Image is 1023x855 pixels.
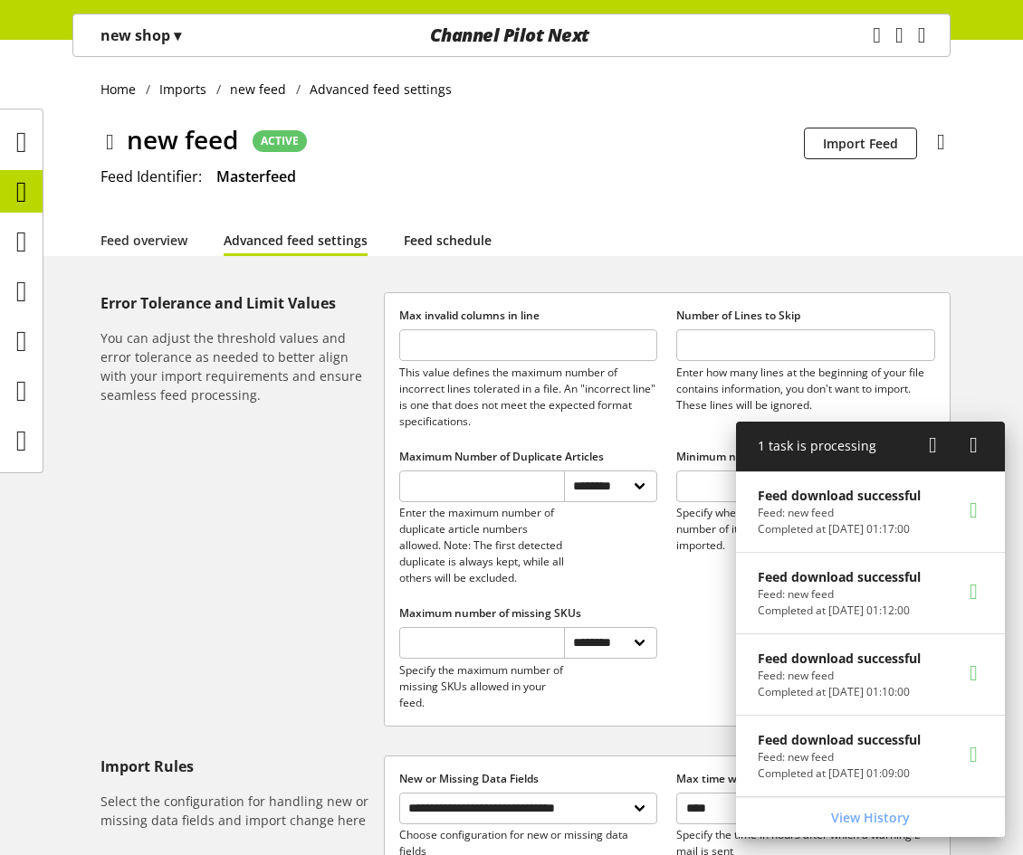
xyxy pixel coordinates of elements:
span: Max invalid columns in line [399,308,540,323]
h6: You can adjust the threshold values and error tolerance as needed to better align with your impor... [100,328,377,404]
h6: Select the configuration for handling new or missing data fields and import change here [100,792,377,830]
a: new feed [221,80,296,99]
a: Feed download successfulFeed: new feedCompleted at [DATE] 01:10:00 [736,634,1005,715]
p: Feed: new feed [758,668,921,684]
p: Completed at Oct 11, 2025, 01:12:00 [758,603,921,619]
span: Number of Lines to Skip [676,308,800,323]
p: new shop [100,24,181,46]
p: Feed download successful [758,567,921,586]
a: Advanced feed settings [224,231,368,250]
p: Feed download successful [758,486,921,505]
p: Completed at Oct 11, 2025, 01:17:00 [758,521,921,537]
span: View History [831,808,910,827]
p: Feed: new feed [758,586,921,603]
span: new feed [127,120,238,158]
p: Feed download successful [758,730,921,749]
a: Feed download successfulFeed: new feedCompleted at [DATE] 01:09:00 [736,716,1005,796]
a: Feed schedule [404,231,492,250]
h5: Import Rules [100,755,377,777]
label: Maximum Number of Duplicate Articles [399,449,658,465]
p: This value defines the maximum number of incorrect lines tolerated in a file. An "incorrect line"... [399,365,658,430]
p: Completed at Oct 11, 2025, 01:10:00 [758,684,921,700]
a: View History [740,802,1001,833]
span: new feed [230,80,286,99]
label: Minimum number of articles [676,449,935,465]
p: Feed download successful [758,649,921,668]
p: Enter the maximum number of duplicate article numbers allowed. Note: The first detected duplicate... [399,505,564,586]
p: Enter how many lines at the beginning of your file contains information, you don't want to import... [676,365,935,413]
a: Feed overview [100,231,187,250]
a: Feed download successfulFeed: new feedCompleted at [DATE] 01:17:00 [736,471,1005,552]
p: Feed: new feed [758,505,921,521]
p: Completed at Oct 11, 2025, 01:09:00 [758,765,921,782]
button: Import Feed [804,128,917,159]
span: 1 task is processing [758,437,876,454]
a: Feed download successfulFeed: new feedCompleted at [DATE] 01:12:00 [736,553,1005,633]
p: Specify whether a minimum number of items must be imported. [676,505,841,554]
span: ACTIVE [261,133,299,149]
span: Max time without download change [676,771,865,786]
span: Feed Identifier: [100,166,202,186]
span: New or Missing Data Fields [399,771,539,786]
a: Home [100,80,146,99]
span: Masterfeed [216,166,296,186]
span: Import Feed [823,134,898,153]
span: ▾ [174,25,181,45]
p: Feed: new feed [758,749,921,765]
p: Specify the maximum number of missing SKUs allowed in your feed. [399,662,564,711]
h5: Error Tolerance and Limit Values [100,292,377,314]
nav: main navigation [72,14,951,57]
label: Maximum number of missing SKUs [399,605,658,622]
a: Imports [150,80,216,99]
